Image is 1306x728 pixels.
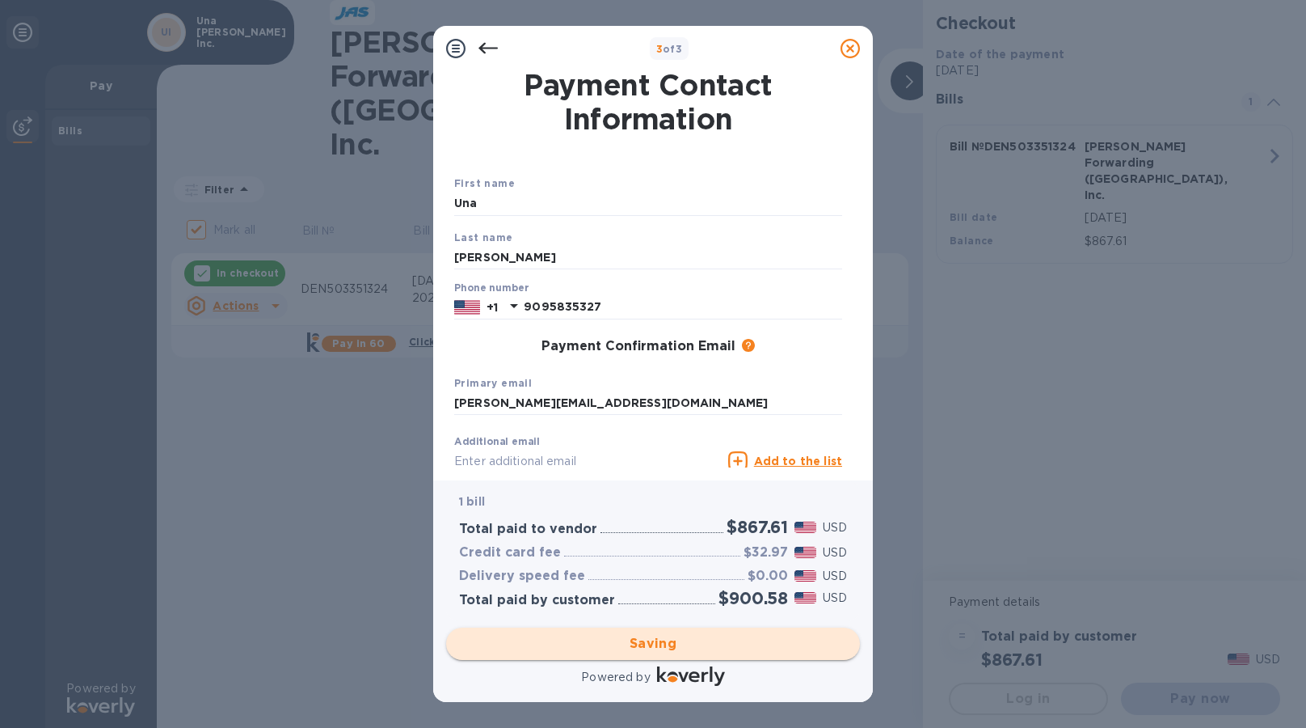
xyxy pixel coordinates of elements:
img: USD [794,547,816,558]
p: USD [823,544,847,561]
b: Primary email [454,377,532,389]
p: USD [823,590,847,607]
h3: Credit card fee [459,545,561,561]
img: USD [794,592,816,603]
h3: Payment Confirmation Email [541,339,735,354]
h3: $32.97 [744,545,788,561]
input: Enter additional email [454,449,722,473]
img: Logo [657,667,725,686]
p: USD [823,568,847,585]
h3: Total paid to vendor [459,522,597,537]
b: of 3 [656,43,683,55]
h1: Payment Contact Information [454,68,842,136]
span: 3 [656,43,663,55]
p: USD [823,519,847,536]
input: Enter your phone number [524,295,842,320]
label: Additional email [454,438,540,447]
input: Enter your primary name [454,392,842,416]
h2: $867.61 [727,517,788,537]
h3: Delivery speed fee [459,569,585,584]
b: 1 bill [459,495,485,508]
img: USD [794,522,816,533]
h2: $900.58 [718,588,788,608]
h3: $0.00 [748,569,788,584]
input: Enter your first name [454,192,842,216]
img: USD [794,570,816,582]
input: Enter your last name [454,245,842,269]
p: Powered by [581,669,650,686]
u: Add to the list [754,455,842,468]
b: First name [454,177,515,189]
img: US [454,298,480,316]
h3: Total paid by customer [459,593,615,608]
p: +1 [487,299,498,315]
b: Last name [454,231,513,243]
label: Phone number [454,284,529,294]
